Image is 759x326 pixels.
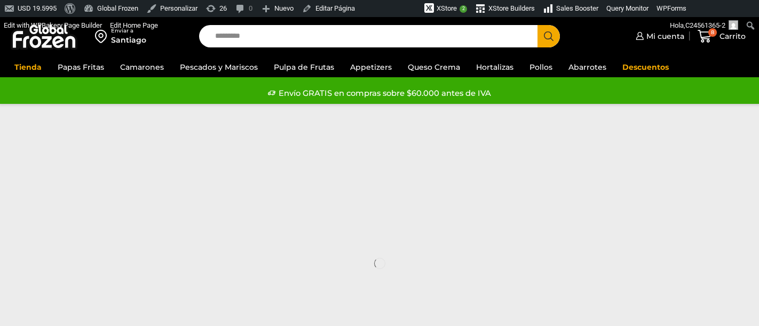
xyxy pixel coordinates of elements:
button: Search button [537,25,560,47]
a: Camarones [115,57,169,77]
a: Pescados y Mariscos [175,57,263,77]
a: Hortalizas [471,57,519,77]
a: Descuentos [617,57,674,77]
span: XStore [437,4,457,12]
span: Carrito [717,31,746,42]
span: Mi cuenta [644,31,684,42]
a: Papas Fritas [52,57,109,77]
a: Queso Crema [402,57,465,77]
div: Santiago [111,35,146,45]
a: Pulpa de Frutas [268,57,339,77]
a: 8 Carrito [695,24,748,49]
span: 2 [460,5,467,13]
span: XStore Builders [488,4,535,12]
a: Appetizers [345,57,397,77]
a: Hola, [666,17,742,34]
img: Visitas de 48 horas. Haz clic para ver más estadísticas del sitio. [365,3,424,15]
a: Edit Home Page [106,17,162,34]
span: C24561365-2 [685,21,725,29]
img: xstore [424,3,434,13]
a: Mi cuenta [633,26,684,47]
img: address-field-icon.svg [95,27,111,45]
a: Abarrotes [563,57,612,77]
span: Sales Booster [556,4,598,12]
a: Pollos [524,57,558,77]
a: Tienda [9,57,47,77]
